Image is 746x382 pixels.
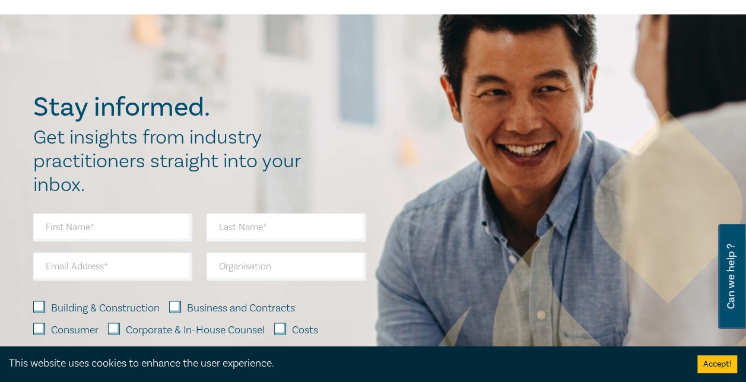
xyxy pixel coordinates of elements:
[126,323,265,338] label: Corporate & In-House Counsel
[207,252,366,281] input: Organisation
[292,323,318,338] label: Costs
[33,126,313,197] h2: Get insights from industry practitioners straight into your inbox.
[51,301,160,316] label: Building & Construction
[33,252,193,281] input: Email Address*
[697,355,737,373] button: Accept cookies
[187,301,295,316] label: Business and Contracts
[51,323,99,338] label: Consumer
[33,92,313,123] h2: Stay informed.
[207,213,366,241] input: Last Name*
[33,213,193,241] input: First Name*
[9,356,680,371] div: This website uses cookies to enhance the user experience.
[725,231,737,321] span: Can we help ?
